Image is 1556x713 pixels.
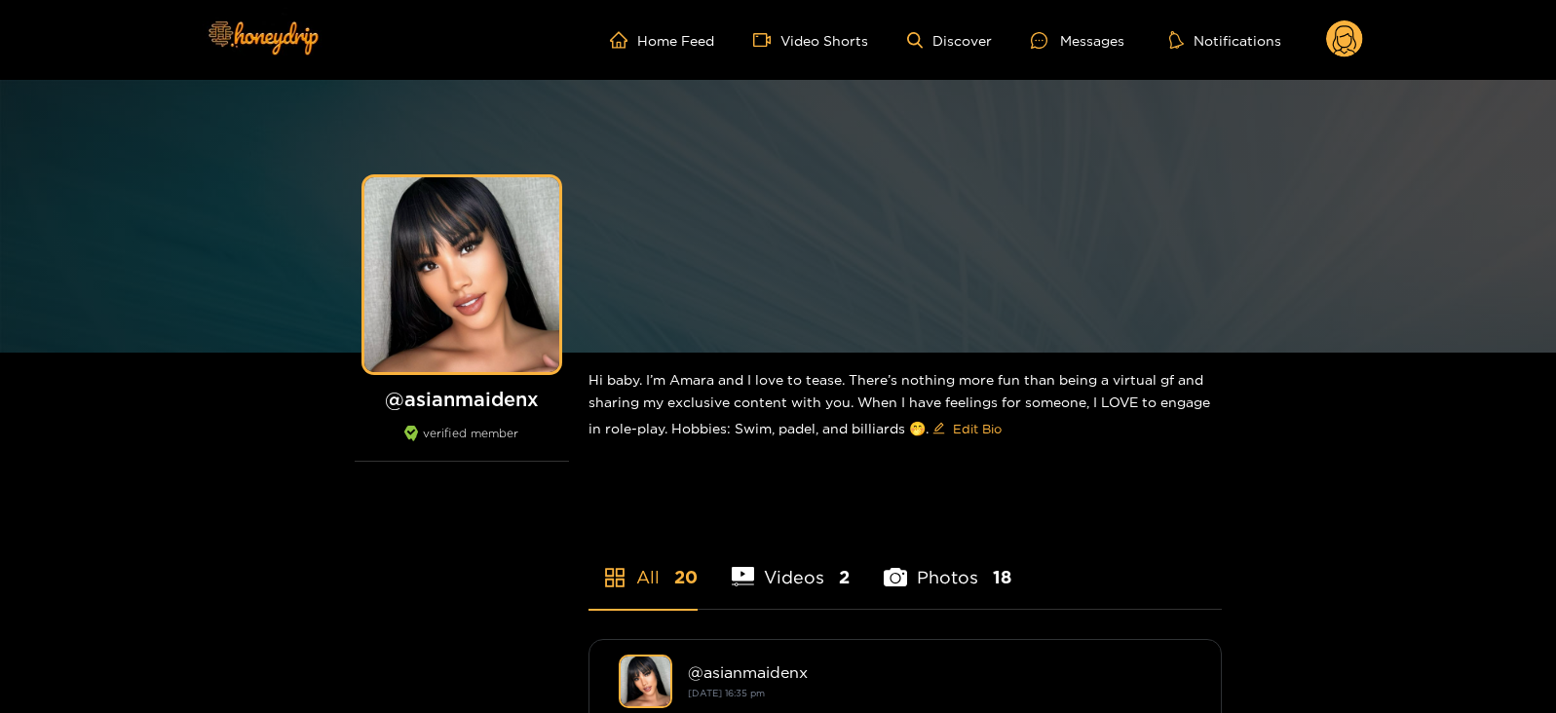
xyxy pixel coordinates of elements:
[993,565,1011,589] span: 18
[753,31,780,49] span: video-camera
[929,413,1006,444] button: editEdit Bio
[603,566,626,589] span: appstore
[610,31,714,49] a: Home Feed
[688,663,1192,681] div: @ asianmaidenx
[588,353,1222,460] div: Hi baby. I’m Amara and I love to tease. There’s nothing more fun than being a virtual gf and shar...
[953,419,1002,438] span: Edit Bio
[732,521,851,609] li: Videos
[1031,29,1124,52] div: Messages
[610,31,637,49] span: home
[884,521,1011,609] li: Photos
[1163,30,1287,50] button: Notifications
[907,32,992,49] a: Discover
[839,565,850,589] span: 2
[619,655,672,708] img: asianmaidenx
[688,688,765,698] small: [DATE] 16:35 pm
[588,521,698,609] li: All
[932,422,945,436] span: edit
[674,565,698,589] span: 20
[753,31,868,49] a: Video Shorts
[355,426,569,462] div: verified member
[355,387,569,411] h1: @ asianmaidenx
